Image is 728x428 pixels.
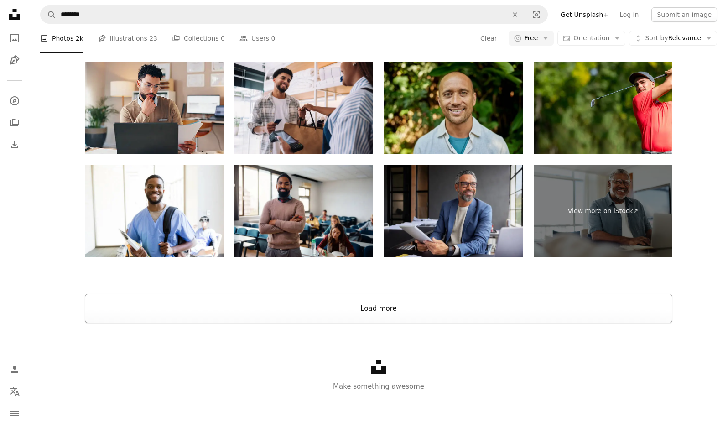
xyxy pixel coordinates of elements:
[525,34,538,43] span: Free
[5,5,24,26] a: Home — Unsplash
[384,165,523,257] img: Smiling businessman using tablet while looking out of the window
[5,382,24,401] button: Language
[5,51,24,69] a: Illustrations
[245,44,349,53] span: | Claim your discount now
[149,33,157,43] span: 23
[645,34,668,42] span: Sort by
[172,24,225,53] a: Collections 0
[85,294,672,323] button: Load more
[534,165,672,257] a: View more on iStock↗
[651,7,717,22] button: Submit an image
[505,6,525,23] button: Clear
[271,33,276,43] span: 0
[629,31,717,46] button: Sort byRelevance
[221,33,225,43] span: 0
[29,381,728,392] p: Make something awesome
[480,31,498,46] button: Clear
[5,114,24,132] a: Collections
[534,62,672,154] img: Young Golfer In A Red Shirt Playing Golf, Hitting A Ball, Convenient Copy Space
[234,165,373,257] img: Happy black professor during a class with adult students in the classroom looking at camera.
[645,34,701,43] span: Relevance
[5,29,24,47] a: Photos
[384,62,523,154] img: Outdoor headshot of cheerful man in sun-filled nature
[557,31,625,46] button: Orientation
[85,165,224,257] img: Confident Medical Student Carrying Books and Backpack
[98,24,157,53] a: Illustrations 23
[5,92,24,110] a: Explore
[239,24,276,53] a: Users 0
[41,6,56,23] button: Search Unsplash
[573,34,609,42] span: Orientation
[525,6,547,23] button: Visual search
[234,62,373,154] img: Saleswoman handing bag to smiling customer at the store
[614,7,644,22] a: Log in
[509,31,554,46] button: Free
[5,136,24,154] a: Download History
[85,62,224,154] img: Doctor, man and laptop with documents in clinic for checking patient information and medical reco...
[555,7,614,22] a: Get Unsplash+
[40,5,548,24] form: Find visuals sitewide
[5,360,24,379] a: Log in / Sign up
[5,404,24,423] button: Menu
